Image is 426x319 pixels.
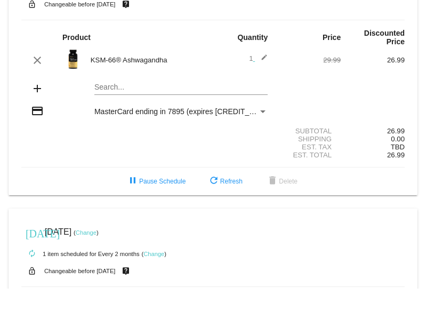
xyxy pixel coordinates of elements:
mat-icon: lock_open [26,264,38,278]
mat-icon: clear [31,54,44,67]
a: Change [143,251,164,257]
small: ( ) [141,251,166,257]
img: Image-1-Carousel-Ash-1000x1000-Transp-v2.png [62,49,84,70]
strong: Product [62,33,91,42]
small: 1 item scheduled for Every 2 months [21,251,140,257]
div: Subtotal [277,127,341,135]
div: 26.99 [341,56,405,64]
span: TBD [391,143,405,151]
input: Search... [94,83,268,92]
div: Est. Total [277,151,341,159]
a: Change [76,229,97,236]
strong: Price [323,33,341,42]
mat-icon: [DATE] [26,226,38,239]
small: Changeable before [DATE] [44,1,116,7]
strong: Discounted Price [364,29,405,46]
div: Est. Tax [277,143,341,151]
span: MasterCard ending in 7895 (expires [CREDIT_CARD_DATA]) [94,107,298,116]
mat-icon: live_help [119,264,132,278]
mat-icon: add [31,82,44,95]
small: ( ) [74,229,99,236]
mat-select: Payment Method [94,107,268,116]
div: Shipping [277,135,341,143]
mat-icon: autorenew [26,248,38,260]
div: KSM-66® Ashwagandha [85,56,213,64]
span: Pause Schedule [126,178,186,185]
span: 0.00 [391,135,405,143]
mat-icon: credit_card [31,105,44,117]
span: 26.99 [387,151,405,159]
div: 26.99 [341,127,405,135]
div: 29.99 [277,56,341,64]
mat-icon: pause [126,175,139,188]
small: Changeable before [DATE] [44,268,116,274]
span: Delete [266,178,298,185]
